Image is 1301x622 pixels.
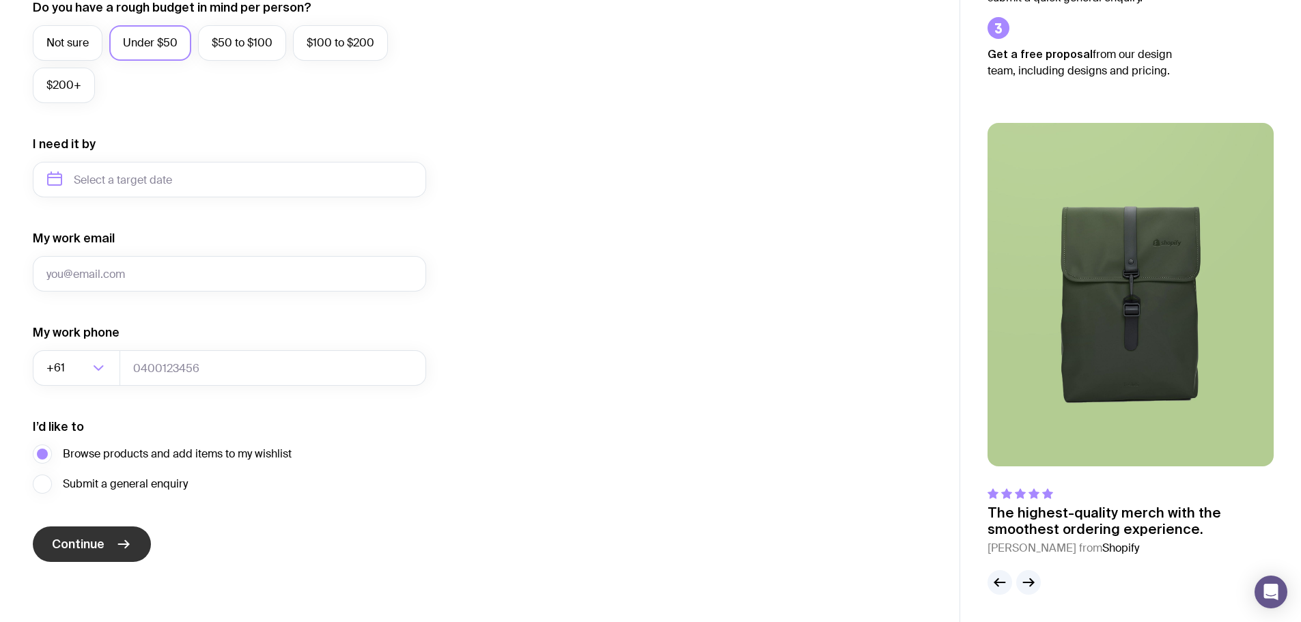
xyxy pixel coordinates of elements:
input: you@email.com [33,256,426,292]
label: I need it by [33,136,96,152]
span: +61 [46,350,68,386]
label: $200+ [33,68,95,103]
div: Open Intercom Messenger [1255,576,1287,608]
input: Search for option [68,350,89,386]
label: $100 to $200 [293,25,388,61]
div: Search for option [33,350,120,386]
span: Browse products and add items to my wishlist [63,446,292,462]
span: Submit a general enquiry [63,476,188,492]
input: 0400123456 [120,350,426,386]
label: Not sure [33,25,102,61]
strong: Get a free proposal [988,48,1093,60]
span: Shopify [1102,541,1139,555]
label: My work phone [33,324,120,341]
p: from our design team, including designs and pricing. [988,46,1192,79]
p: The highest-quality merch with the smoothest ordering experience. [988,505,1274,537]
label: $50 to $100 [198,25,286,61]
label: Under $50 [109,25,191,61]
label: I’d like to [33,419,84,435]
button: Continue [33,526,151,562]
cite: [PERSON_NAME] from [988,540,1274,556]
span: Continue [52,536,104,552]
input: Select a target date [33,162,426,197]
label: My work email [33,230,115,246]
